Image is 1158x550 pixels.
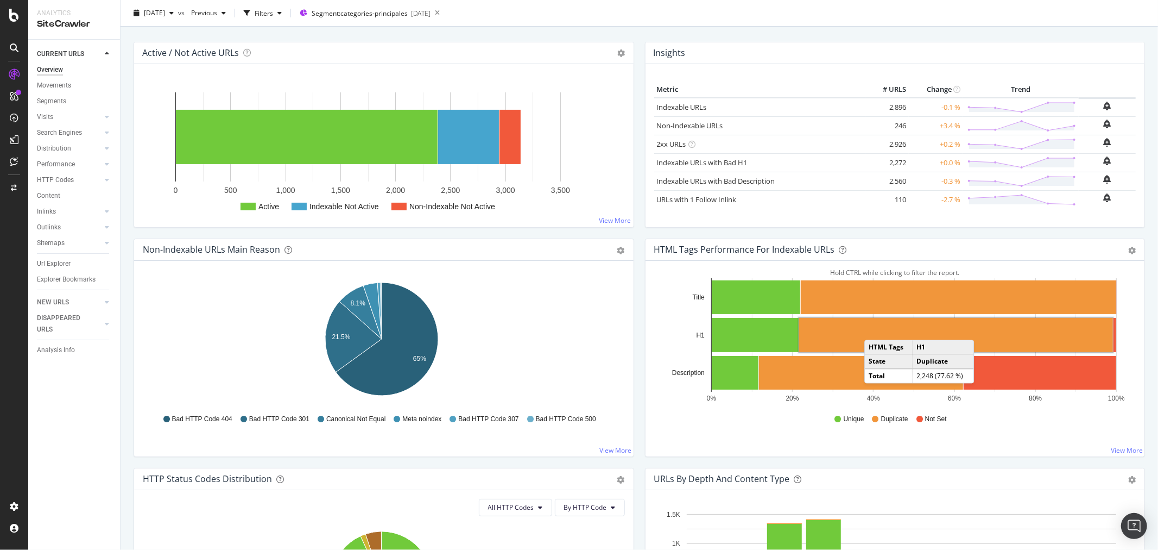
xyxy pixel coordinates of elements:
td: 2,248 (77.62 %) [913,369,973,383]
td: +3.4 % [909,116,963,135]
div: Sitemaps [37,237,65,249]
svg: A chart. [143,82,624,218]
text: 40% [866,395,879,402]
div: Non-Indexable URLs Main Reason [143,244,280,255]
span: 2025 Sep. 15th [144,8,165,17]
div: bell-plus [1104,102,1111,110]
a: View More [600,446,632,455]
td: Total [865,369,913,383]
div: gear [1128,476,1136,484]
td: +0.2 % [909,135,963,153]
text: Title [692,293,705,301]
a: Movements [37,80,112,91]
text: H1 [696,332,705,339]
a: Inlinks [37,206,102,217]
div: HTTP Status Codes Distribution [143,473,272,484]
text: 100% [1108,395,1125,402]
th: Change [909,82,963,98]
text: 2,500 [441,186,460,195]
text: 65% [413,355,426,362]
div: HTTP Codes [37,174,74,186]
text: Indexable Not Active [309,202,379,211]
a: Sitemaps [37,237,102,249]
span: Bad HTTP Code 307 [458,415,518,424]
a: Indexable URLs with Bad H1 [657,158,748,167]
button: By HTTP Code [555,499,625,516]
td: Duplicate [913,354,973,369]
td: State [865,354,913,369]
div: [DATE] [411,9,431,18]
td: H1 [913,341,973,355]
td: -2.7 % [909,190,963,209]
a: URLs with 1 Follow Inlink [657,195,737,204]
text: 2,000 [386,186,405,195]
text: 8.1% [351,299,366,307]
div: bell-plus [1104,193,1111,202]
h4: Active / Not Active URLs [142,46,239,60]
div: Content [37,190,60,202]
text: 500 [224,186,237,195]
div: gear [617,247,625,254]
span: Bad HTTP Code 404 [172,415,232,424]
text: Active [258,202,279,211]
div: Analysis Info [37,345,75,356]
text: 3,500 [551,186,570,195]
text: 60% [948,395,961,402]
text: 0% [706,395,716,402]
td: HTML Tags [865,341,913,355]
text: 21.5% [332,333,351,341]
div: bell-plus [1104,175,1111,184]
span: Previous [187,8,217,17]
text: 3,000 [496,186,515,195]
div: CURRENT URLS [37,48,84,60]
a: 2xx URLs [657,139,686,149]
text: 80% [1029,395,1042,402]
td: 2,272 [865,153,909,172]
div: Url Explorer [37,258,71,270]
span: Bad HTTP Code 500 [536,415,596,424]
div: DISAPPEARED URLS [37,312,92,335]
svg: A chart. [143,278,620,404]
td: 110 [865,190,909,209]
th: # URLS [865,82,909,98]
th: Trend [963,82,1079,98]
a: Indexable URLs with Bad Description [657,176,775,186]
a: Indexable URLs [657,102,707,112]
text: 20% [786,395,799,402]
th: Metric [654,82,866,98]
span: Canonical Not Equal [326,415,385,424]
svg: A chart. [654,278,1131,404]
td: +0.0 % [909,153,963,172]
div: Movements [37,80,71,91]
a: Search Engines [37,127,102,139]
span: Segment: categories-principales [312,9,408,18]
a: CURRENT URLS [37,48,102,60]
td: 2,926 [865,135,909,153]
div: bell-plus [1104,138,1111,147]
div: Overview [37,64,63,76]
a: View More [599,216,631,225]
button: Previous [187,4,230,22]
div: Open Intercom Messenger [1121,513,1147,539]
button: Segment:categories-principales[DATE] [295,4,431,22]
div: NEW URLS [37,297,69,308]
div: bell-plus [1104,120,1111,128]
a: Analysis Info [37,345,112,356]
div: Segments [37,96,66,107]
div: gear [617,476,625,484]
a: Segments [37,96,112,107]
text: Non-Indexable Not Active [409,202,495,211]
button: All HTTP Codes [479,499,552,516]
span: Bad HTTP Code 301 [249,415,309,424]
td: 246 [865,116,909,135]
span: Unique [844,415,864,424]
text: 1,500 [331,186,350,195]
text: 1,000 [276,186,295,195]
text: 1.5K [667,511,680,518]
td: 2,896 [865,98,909,117]
td: -0.3 % [909,172,963,190]
button: Filters [239,4,286,22]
